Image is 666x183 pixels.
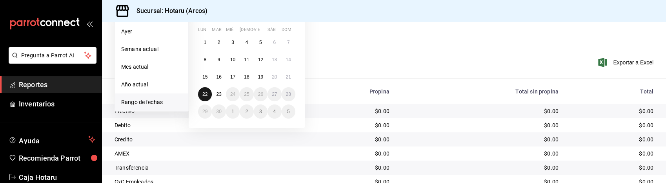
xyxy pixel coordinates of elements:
[282,87,295,101] button: 28 de septiembre de 2025
[402,107,559,115] div: $0.00
[402,164,559,172] div: $0.00
[282,35,295,49] button: 7 de septiembre de 2025
[240,53,253,67] button: 11 de septiembre de 2025
[121,27,182,36] span: Ayer
[212,104,226,119] button: 30 de septiembre de 2025
[230,57,235,62] abbr: 10 de septiembre de 2025
[212,35,226,49] button: 2 de septiembre de 2025
[287,40,290,45] abbr: 7 de septiembre de 2025
[19,153,95,163] span: Recomienda Parrot
[19,172,95,183] span: Caja Hotaru
[244,74,249,80] abbr: 18 de septiembre de 2025
[121,98,182,106] span: Rango de fechas
[21,51,84,60] span: Pregunta a Parrot AI
[286,57,291,62] abbr: 14 de septiembre de 2025
[286,91,291,97] abbr: 28 de septiembre de 2025
[258,74,263,80] abbr: 19 de septiembre de 2025
[240,87,253,101] button: 25 de septiembre de 2025
[216,91,221,97] abbr: 23 de septiembre de 2025
[121,45,182,53] span: Semana actual
[212,70,226,84] button: 16 de septiembre de 2025
[115,164,290,172] div: Transferencia
[272,74,277,80] abbr: 20 de septiembre de 2025
[571,88,653,95] div: Total
[218,40,220,45] abbr: 2 de septiembre de 2025
[402,121,559,129] div: $0.00
[571,150,653,157] div: $0.00
[571,107,653,115] div: $0.00
[571,164,653,172] div: $0.00
[303,88,389,95] div: Propina
[226,35,240,49] button: 3 de septiembre de 2025
[202,74,207,80] abbr: 15 de septiembre de 2025
[202,109,207,114] abbr: 29 de septiembre de 2025
[226,87,240,101] button: 24 de septiembre de 2025
[5,57,96,65] a: Pregunta a Parrot AI
[198,53,212,67] button: 8 de septiembre de 2025
[9,47,96,64] button: Pregunta a Parrot AI
[231,109,234,114] abbr: 1 de octubre de 2025
[272,57,277,62] abbr: 13 de septiembre de 2025
[254,35,267,49] button: 5 de septiembre de 2025
[246,40,248,45] abbr: 4 de septiembre de 2025
[258,57,263,62] abbr: 12 de septiembre de 2025
[216,109,221,114] abbr: 30 de septiembre de 2025
[600,58,653,67] button: Exportar a Excel
[240,27,286,35] abbr: jueves
[402,150,559,157] div: $0.00
[115,121,290,129] div: Debito
[254,70,267,84] button: 19 de septiembre de 2025
[267,27,276,35] abbr: sábado
[254,27,260,35] abbr: viernes
[226,104,240,119] button: 1 de octubre de 2025
[204,40,206,45] abbr: 1 de septiembre de 2025
[303,164,389,172] div: $0.00
[121,63,182,71] span: Mes actual
[244,57,249,62] abbr: 11 de septiembre de 2025
[198,104,212,119] button: 29 de septiembre de 2025
[19,79,95,90] span: Reportes
[198,70,212,84] button: 15 de septiembre de 2025
[402,88,559,95] div: Total sin propina
[254,87,267,101] button: 26 de septiembre de 2025
[254,104,267,119] button: 3 de octubre de 2025
[254,53,267,67] button: 12 de septiembre de 2025
[226,53,240,67] button: 10 de septiembre de 2025
[19,135,85,144] span: Ayuda
[230,74,235,80] abbr: 17 de septiembre de 2025
[240,70,253,84] button: 18 de septiembre de 2025
[216,74,221,80] abbr: 16 de septiembre de 2025
[212,87,226,101] button: 23 de septiembre de 2025
[246,109,248,114] abbr: 2 de octubre de 2025
[267,53,281,67] button: 13 de septiembre de 2025
[198,27,206,35] abbr: lunes
[267,87,281,101] button: 27 de septiembre de 2025
[272,91,277,97] abbr: 27 de septiembre de 2025
[267,35,281,49] button: 6 de septiembre de 2025
[402,135,559,143] div: $0.00
[282,53,295,67] button: 14 de septiembre de 2025
[273,40,276,45] abbr: 6 de septiembre de 2025
[282,104,295,119] button: 5 de octubre de 2025
[282,70,295,84] button: 21 de septiembre de 2025
[231,40,234,45] abbr: 3 de septiembre de 2025
[571,135,653,143] div: $0.00
[121,81,182,89] span: Año actual
[240,104,253,119] button: 2 de octubre de 2025
[286,74,291,80] abbr: 21 de septiembre de 2025
[571,121,653,129] div: $0.00
[204,57,206,62] abbr: 8 de septiembre de 2025
[282,27,291,35] abbr: domingo
[258,91,263,97] abbr: 26 de septiembre de 2025
[259,109,262,114] abbr: 3 de octubre de 2025
[218,57,220,62] abbr: 9 de septiembre de 2025
[287,109,290,114] abbr: 5 de octubre de 2025
[303,150,389,157] div: $0.00
[226,27,233,35] abbr: miércoles
[226,70,240,84] button: 17 de septiembre de 2025
[86,20,93,27] button: open_drawer_menu
[303,107,389,115] div: $0.00
[212,53,226,67] button: 9 de septiembre de 2025
[267,70,281,84] button: 20 de septiembre de 2025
